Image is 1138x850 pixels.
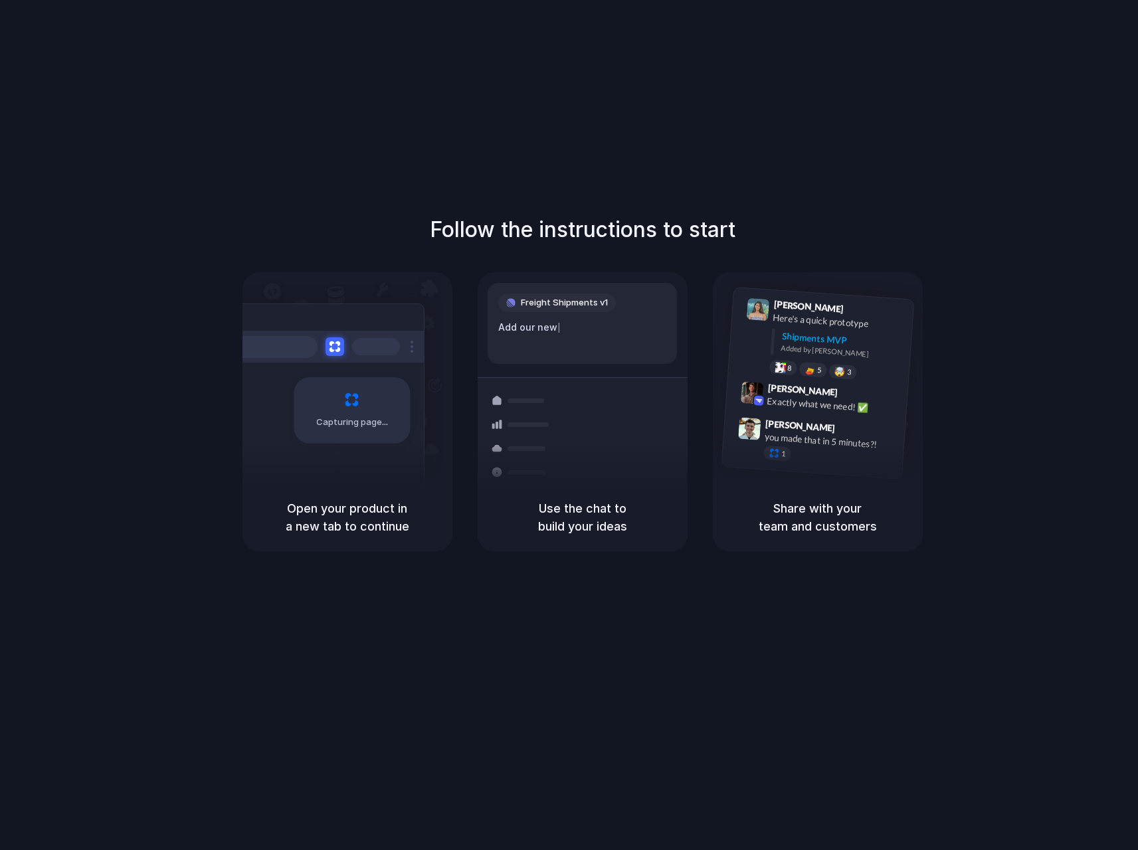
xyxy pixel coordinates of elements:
[316,416,390,429] span: Capturing page
[430,214,735,246] h1: Follow the instructions to start
[781,329,904,351] div: Shipments MVP
[765,416,835,436] span: [PERSON_NAME]
[494,499,672,535] h5: Use the chat to build your ideas
[841,386,868,402] span: 9:42 AM
[839,422,866,438] span: 9:47 AM
[781,450,785,458] span: 1
[846,369,851,376] span: 3
[498,320,666,335] div: Add our new
[764,430,897,452] div: you made that in 5 minutes?!
[773,297,844,316] span: [PERSON_NAME]
[767,381,838,400] span: [PERSON_NAME]
[816,367,821,374] span: 5
[258,499,436,535] h5: Open your product in a new tab to continue
[772,311,905,333] div: Here's a quick prototype
[729,499,907,535] h5: Share with your team and customers
[847,303,874,319] span: 9:41 AM
[834,367,845,377] div: 🤯
[521,296,608,309] span: Freight Shipments v1
[781,343,903,362] div: Added by [PERSON_NAME]
[787,365,791,372] span: 8
[767,394,900,416] div: Exactly what we need! ✅
[557,322,561,333] span: |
